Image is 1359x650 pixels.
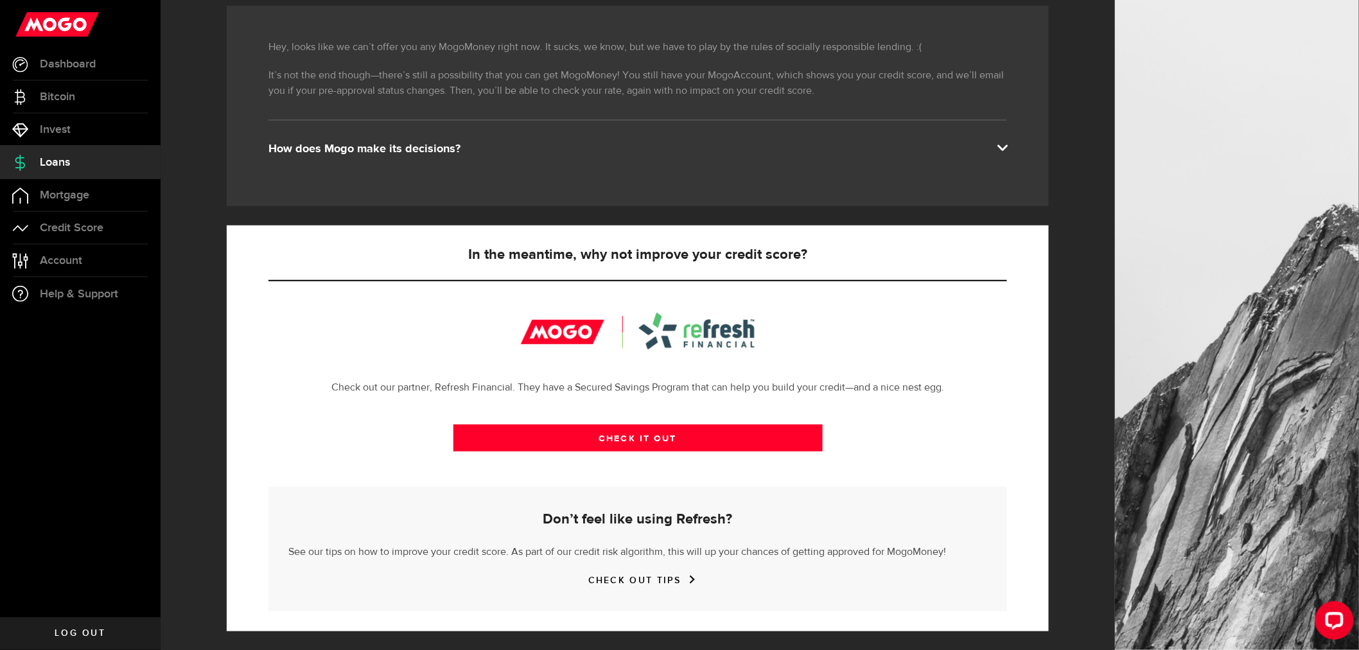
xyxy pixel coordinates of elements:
[40,58,96,70] span: Dashboard
[40,91,75,103] span: Bitcoin
[288,541,987,560] p: See our tips on how to improve your credit score. As part of our credit risk algorithm, this will...
[40,255,82,267] span: Account
[268,141,1007,157] div: How does Mogo make its decisions?
[1305,596,1359,650] iframe: LiveChat chat widget
[268,68,1007,99] p: It’s not the end though—there’s still a possibility that you can get MogoMoney! You still have yo...
[588,575,687,586] a: CHECK OUT TIPS
[55,629,105,638] span: Log out
[268,247,1007,263] h5: In the meantime, why not improve your credit score?
[40,157,70,168] span: Loans
[40,189,89,201] span: Mortgage
[40,288,118,300] span: Help & Support
[40,222,103,234] span: Credit Score
[288,512,987,527] h5: Don’t feel like using Refresh?
[268,380,1007,396] p: Check out our partner, Refresh Financial. They have a Secured Savings Program that can help you b...
[40,124,71,136] span: Invest
[268,40,1007,55] p: Hey, looks like we can’t offer you any MogoMoney right now. It sucks, we know, but we have to pla...
[453,425,823,452] a: CHECK IT OUT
